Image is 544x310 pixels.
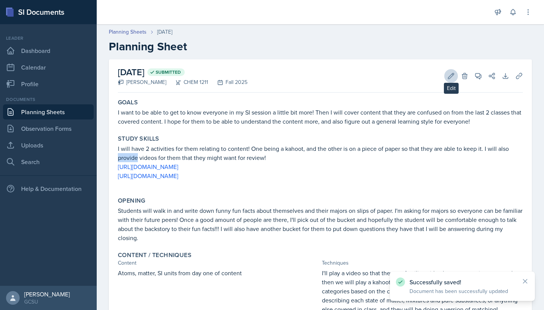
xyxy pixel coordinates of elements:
div: Content [118,259,319,267]
label: Opening [118,197,145,205]
button: Edit [444,69,458,83]
h2: Planning Sheet [109,40,532,53]
div: [PERSON_NAME] [118,78,166,86]
div: GCSU [24,298,70,305]
p: I want to be able to get to know everyone in my SI session a little bit more! Then I will cover c... [118,108,523,126]
a: Dashboard [3,43,94,58]
a: Uploads [3,138,94,153]
div: [PERSON_NAME] [24,290,70,298]
a: Calendar [3,60,94,75]
h2: [DATE] [118,65,247,79]
span: Submitted [156,69,181,75]
div: Documents [3,96,94,103]
label: Study Skills [118,135,159,143]
div: Fall 2025 [208,78,247,86]
p: Document has been successfully updated [410,287,515,295]
a: Planning Sheets [3,104,94,119]
a: Search [3,154,94,169]
p: Successfully saved! [410,278,515,286]
div: Leader [3,35,94,42]
a: Profile [3,76,94,91]
p: Atoms, matter, SI units from day one of content [118,268,319,277]
p: Students will walk in and write down funny fun facts about themselves and their majors on slips o... [118,206,523,242]
a: [URL][DOMAIN_NAME] [118,163,178,171]
label: Content / Techniques [118,251,192,259]
div: Techniques [322,259,523,267]
a: [URL][DOMAIN_NAME] [118,172,178,180]
div: [DATE] [157,28,172,36]
div: Help & Documentation [3,181,94,196]
label: Goals [118,99,138,106]
a: Observation Forms [3,121,94,136]
div: CHEM 1211 [166,78,208,86]
p: I will have 2 activities for them relating to content! One being a kahoot, and the other is on a ... [118,144,523,162]
a: Planning Sheets [109,28,147,36]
